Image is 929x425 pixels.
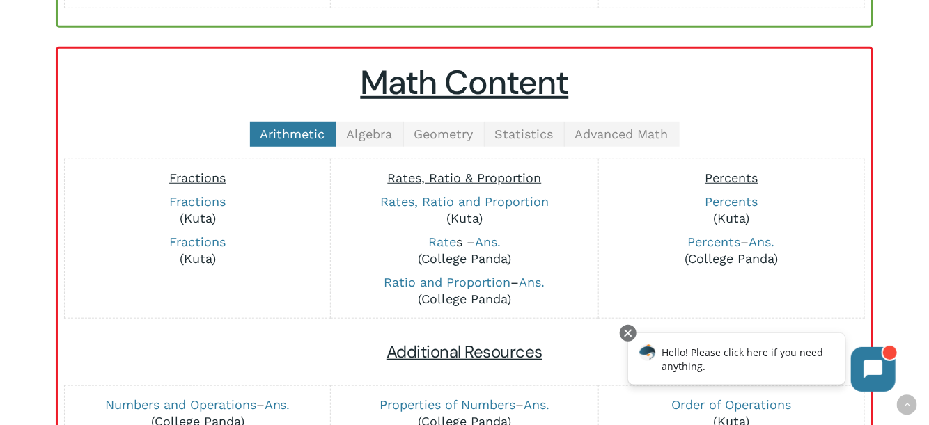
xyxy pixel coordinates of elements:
[485,122,565,147] a: Statistics
[265,397,290,412] a: Ans.
[524,397,549,412] a: Ans.
[428,234,456,249] a: Rate
[260,127,325,141] span: Arithmetic
[565,122,680,147] a: Advanced Math
[495,127,554,141] span: Statistics
[414,127,474,141] span: Geometry
[606,193,857,227] p: (Kuta)
[338,193,590,227] p: (Kuta)
[387,341,542,362] span: Additional Resources
[169,194,226,209] a: Fractions
[705,194,758,209] a: Percents
[387,170,541,185] span: Rates, Ratio & Proportion
[169,234,226,249] a: Fractions
[475,234,501,249] a: Ans.
[575,127,669,141] span: Advanced Math
[688,234,741,249] a: Percents
[72,234,323,267] p: (Kuta)
[250,122,336,147] a: Arithmetic
[380,194,549,209] a: Rates, Ratio and Proportion
[749,234,775,249] a: Ans.
[380,397,515,412] a: Properties of Numbers
[338,274,590,307] p: – (College Panda)
[404,122,485,147] a: Geometry
[169,170,226,185] span: Fractions
[361,61,569,104] u: Math Content
[72,193,323,227] p: (Kuta)
[338,234,590,267] p: s – (College Panda)
[384,275,510,289] a: Ratio and Proportion
[347,127,393,141] span: Algebra
[336,122,404,147] a: Algebra
[606,234,857,267] p: – (College Panda)
[519,275,545,289] a: Ans.
[105,397,256,412] a: Numbers and Operations
[671,397,791,412] a: Order of Operations
[614,322,910,406] iframe: Chatbot
[705,170,758,185] span: Percents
